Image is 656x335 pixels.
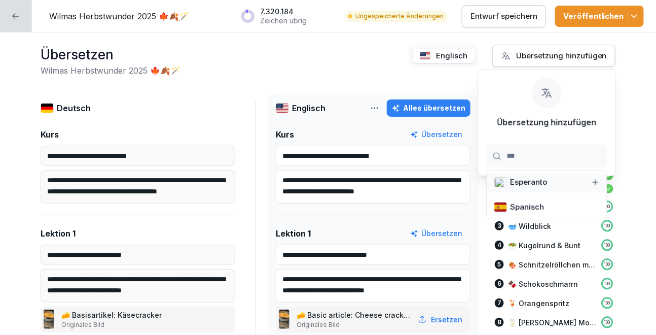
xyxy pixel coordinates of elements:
p: Übersetzung hinzufügen [497,116,597,128]
p: Entwurf speichern [470,11,537,22]
p: 🍹 Orangenspritz [508,298,569,309]
div: 3 [495,221,504,230]
p: Esperanto [511,177,548,188]
p: Spanisch [511,202,544,213]
button: 7.320.184Zeichen übrig [236,3,336,29]
p: Lektion 1 [41,227,76,240]
p: 🥗 Kugelrund & Bunt [508,240,580,251]
h2: Wilmas Herbstwunder 2025 🍁🍂🪄 [41,64,180,77]
img: es.svg [494,202,507,212]
p: Englisch [292,102,325,114]
h1: Übersetzen [41,45,180,64]
p: Deutsch [57,102,91,114]
p: 🧀 Basic article: Cheese crackers [297,310,411,320]
img: 001.svg [494,177,507,187]
p: Wilmas Herbstwunder 2025 🍁🍂🪄 [49,10,189,22]
p: Englisch [436,50,467,62]
button: Übersetzung hinzufügen [492,45,615,67]
p: 🧀 Basisartikel: Käsecracker [61,310,164,320]
div: 6 [495,279,504,288]
div: Übersetzung hinzufügen [501,50,607,61]
img: fj3z52hdvnnebprg03fcvewm.png [279,310,289,329]
img: de.svg [41,103,54,113]
div: 4 [495,241,504,250]
div: 8 [495,318,504,327]
p: 100 [604,281,610,287]
div: 7 [495,298,504,308]
button: Übersetzen [410,129,462,140]
button: Übersetzen [410,228,462,239]
p: 100 [604,204,610,210]
div: Veröffentlichen [563,11,636,22]
button: Veröffentlichen [555,6,644,27]
img: us.svg [276,103,289,113]
p: 🥛 [PERSON_NAME] Moment [508,317,596,328]
p: Originales Bild [61,320,164,329]
p: 100 [604,261,610,267]
p: Ungespeicherte Änderungen [355,12,444,21]
img: us.svg [420,52,431,60]
p: Kurs [41,128,59,141]
p: Ersetzen [431,314,462,325]
button: Alles übersetzen [387,99,470,117]
p: 100 [604,319,610,325]
p: 🍖 Schnitzelröllchen mit Obazda Füllung [508,259,596,270]
p: Zeichen übrig [260,16,307,25]
div: 5 [495,260,504,269]
p: 🥣 Wildblick [508,221,551,231]
p: 100 [604,223,610,229]
p: Originales Bild [297,320,411,329]
p: 100 [604,242,610,248]
p: 7.320.184 [260,7,307,16]
div: Alles übersetzen [392,103,465,114]
img: fj3z52hdvnnebprg03fcvewm.png [44,310,54,329]
button: Entwurf speichern [462,5,546,27]
p: 100 [604,300,610,306]
p: Kurs [276,128,294,141]
p: Lektion 1 [276,227,311,240]
p: 🍫 Schokoschmarrn [508,279,578,289]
